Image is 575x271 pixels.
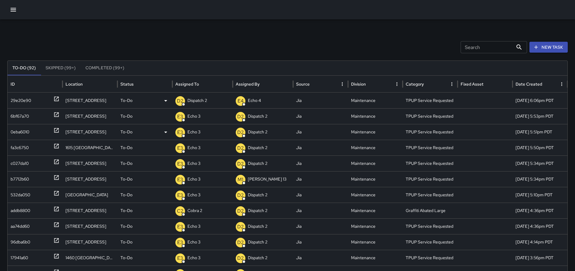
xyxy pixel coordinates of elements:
[293,108,348,124] div: Jia
[120,219,133,234] p: To-Do
[11,140,29,155] div: fa3c6750
[11,219,30,234] div: aa74dd60
[516,81,542,87] div: Date Created
[348,250,403,266] div: Maintenance
[236,81,260,87] div: Assigned By
[237,223,244,230] p: D2
[403,155,458,171] div: TPUP Service Requested
[62,203,117,218] div: 400 23rd Street
[293,187,348,203] div: Jia
[187,109,200,124] p: Echo 3
[237,207,244,215] p: D2
[513,218,567,234] div: 10/2/2025, 4:36pm PDT
[348,187,403,203] div: Maintenance
[237,239,244,246] p: D2
[248,140,267,155] p: Dispatch 2
[62,234,117,250] div: 1475 Clay Street
[237,160,244,168] p: D2
[248,219,267,234] p: Dispatch 2
[177,113,183,120] p: E3
[62,93,117,108] div: 1645 Telegraph Avenue
[62,171,117,187] div: 1904 Franklin Street
[513,124,567,140] div: 10/2/2025, 5:51pm PDT
[403,250,458,266] div: TPUP Service Requested
[187,234,200,250] p: Echo 3
[237,192,244,199] p: D2
[120,234,133,250] p: To-Do
[11,171,29,187] div: b7712b60
[403,203,458,218] div: Graffiti Abated Large
[348,93,403,108] div: Maintenance
[348,218,403,234] div: Maintenance
[403,140,458,155] div: TPUP Service Requested
[403,124,458,140] div: TPUP Service Requested
[187,250,200,266] p: Echo 3
[293,155,348,171] div: Jia
[293,218,348,234] div: Jia
[338,80,347,88] button: Source column menu
[248,109,267,124] p: Dispatch 2
[296,81,310,87] div: Source
[238,176,243,183] p: M1
[62,155,117,171] div: 2359 Waverly Street
[187,171,200,187] p: Echo 3
[513,250,567,266] div: 10/2/2025, 3:56pm PDT
[11,234,30,250] div: 96dba6b0
[120,81,134,87] div: Status
[293,124,348,140] div: Jia
[293,93,348,108] div: Jia
[120,140,133,155] p: To-Do
[11,156,29,171] div: c027da10
[513,187,567,203] div: 10/2/2025, 5:10pm PDT
[529,42,568,53] button: New Task
[177,255,183,262] p: E3
[351,81,366,87] div: Division
[293,171,348,187] div: Jia
[403,171,458,187] div: TPUP Service Requested
[513,93,567,108] div: 10/2/2025, 6:06pm PDT
[11,124,29,140] div: 0eba6010
[248,93,261,108] p: Echo 4
[348,203,403,218] div: Maintenance
[248,171,286,187] p: [PERSON_NAME] 13
[248,156,267,171] p: Dispatch 2
[513,203,567,218] div: 10/2/2025, 4:36pm PDT
[11,250,28,266] div: 17941a60
[187,93,207,108] p: Dispatch 2
[293,203,348,218] div: Jia
[461,81,484,87] div: Fixed Asset
[177,239,183,246] p: E3
[120,93,133,108] p: To-Do
[348,171,403,187] div: Maintenance
[293,250,348,266] div: Jia
[348,140,403,155] div: Maintenance
[513,171,567,187] div: 10/2/2025, 5:34pm PDT
[11,203,30,218] div: addb8800
[237,129,244,136] p: D2
[237,255,244,262] p: D2
[177,192,183,199] p: E3
[513,234,567,250] div: 10/2/2025, 4:14pm PDT
[348,108,403,124] div: Maintenance
[348,234,403,250] div: Maintenance
[403,93,458,108] div: TPUP Service Requested
[120,187,133,203] p: To-Do
[62,218,117,234] div: 230 Bay Place
[175,81,199,87] div: Assigned To
[177,207,184,215] p: C2
[187,156,200,171] p: Echo 3
[177,160,183,168] p: E3
[177,97,184,105] p: D2
[120,109,133,124] p: To-Do
[248,234,267,250] p: Dispatch 2
[65,81,83,87] div: Location
[177,145,183,152] p: E3
[348,155,403,171] div: Maintenance
[120,156,133,171] p: To-Do
[8,61,41,75] button: To-Do (92)
[62,187,117,203] div: 1741 Telegraph Avenue
[237,113,244,120] p: D2
[187,203,202,218] p: Cobra 2
[513,155,567,171] div: 10/2/2025, 5:34pm PDT
[187,219,200,234] p: Echo 3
